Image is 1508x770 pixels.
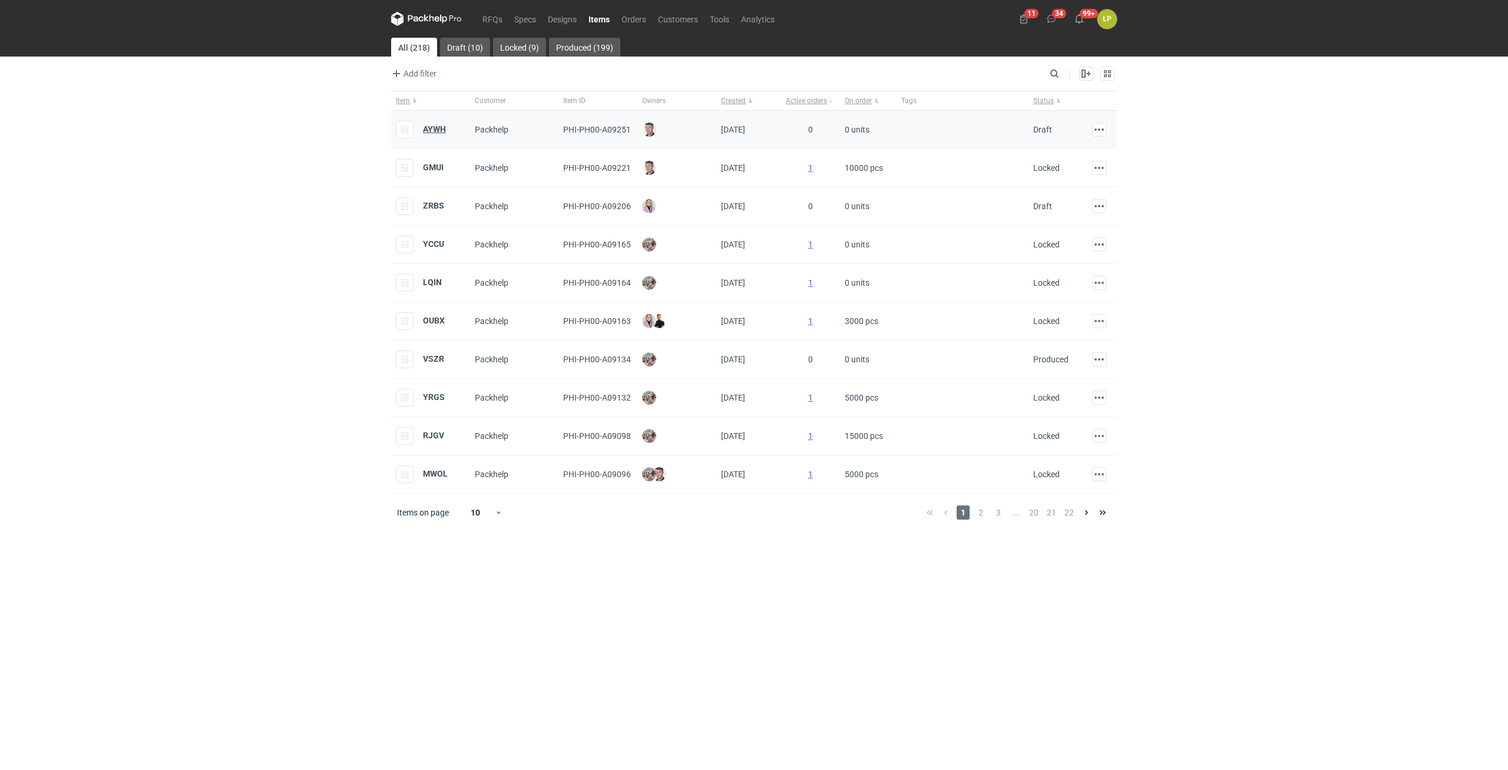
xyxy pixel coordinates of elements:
div: Draft [1033,124,1052,136]
span: 0 units [845,273,869,292]
div: [DATE] [716,149,781,187]
span: PHI-PH00-A09165 [563,240,631,249]
button: Created [716,91,781,110]
span: 2 [974,505,987,520]
a: All (218) [391,38,437,57]
a: Specs [508,12,542,26]
span: 22 [1063,505,1076,520]
div: 0 units [840,341,897,379]
span: Packhelp [475,355,508,364]
span: Packhelp [475,201,508,211]
span: Packhelp [475,393,508,402]
img: Michał Palasek [642,429,656,443]
span: 0 [808,125,813,134]
a: Designs [542,12,583,26]
button: Actions [1092,199,1106,213]
span: PHI-PH00-A09132 [563,393,631,402]
strong: MWOL [423,469,448,478]
a: Tools [704,12,735,26]
div: 5000 pcs [840,455,897,494]
div: 5000 pcs [840,379,897,417]
div: Locked [1033,468,1060,480]
div: [DATE] [716,226,781,264]
span: Customer [475,96,506,105]
a: Orders [616,12,652,26]
a: 1 [808,431,813,441]
div: 0 units [840,111,897,149]
button: Actions [1092,237,1106,252]
img: Klaudia Wiśniewska [642,314,656,328]
span: Item [396,96,410,105]
span: PHI-PH00-A09163 [563,316,631,326]
div: [DATE] [716,379,781,417]
span: 0 units [845,197,869,216]
a: 1 [808,316,813,326]
a: AYWH [423,124,446,134]
div: Locked [1033,239,1060,250]
a: Analytics [735,12,781,26]
button: Actions [1092,429,1106,443]
svg: Packhelp Pro [391,12,462,26]
span: Packhelp [475,163,508,173]
div: 15000 pcs [840,417,897,455]
img: Michał Palasek [642,391,656,405]
div: Locked [1033,277,1060,289]
span: 0 units [845,120,869,139]
button: Actions [1092,391,1106,405]
span: Packhelp [475,125,508,134]
div: Locked [1033,392,1060,404]
span: 0 units [845,235,869,254]
span: 20 [1027,505,1040,520]
button: ŁP [1097,9,1117,29]
div: 0 units [840,187,897,226]
span: Items on page [397,507,449,518]
img: Maciej Sikora [642,161,656,175]
strong: RJGV [423,431,444,440]
img: Michał Palasek [642,276,656,290]
img: Klaudia Wiśniewska [642,199,656,213]
strong: VSZR [423,354,444,363]
span: 15000 pcs [845,427,883,445]
div: Produced [1033,353,1069,365]
div: 0 units [840,264,897,302]
button: On order [840,91,897,110]
div: [DATE] [716,417,781,455]
span: Created [721,96,746,105]
a: RFQs [477,12,508,26]
div: [DATE] [716,341,781,379]
a: ZRBS [423,201,444,210]
button: Actions [1092,276,1106,290]
img: Maciej Sikora [642,123,656,137]
span: 5000 pcs [845,388,878,407]
strong: GMUI [423,163,444,172]
span: 10000 pcs [845,158,883,177]
span: PHI-PH00-A09134 [563,355,631,364]
span: 0 units [845,350,869,369]
span: 3 [992,505,1005,520]
span: Status [1033,96,1054,105]
a: Items [583,12,616,26]
a: LQIN [423,277,442,287]
div: Łukasz Postawa [1097,9,1117,29]
div: [DATE] [716,187,781,226]
span: Packhelp [475,431,508,441]
div: [DATE] [716,455,781,494]
div: 0 units [840,226,897,264]
a: Customers [652,12,704,26]
img: Michał Palasek [642,352,656,366]
a: YCCU [423,239,444,249]
img: Michał Palasek [642,467,656,481]
a: Locked (9) [493,38,546,57]
strong: OUBX [423,316,445,325]
span: 3000 pcs [845,312,878,331]
span: PHI-PH00-A09164 [563,278,631,287]
a: Produced (199) [549,38,620,57]
a: YRGS [423,392,445,402]
span: Owners [642,96,666,105]
span: PHI-PH00-A09096 [563,470,631,479]
button: 99+ [1070,9,1089,28]
span: 0 [808,201,813,211]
